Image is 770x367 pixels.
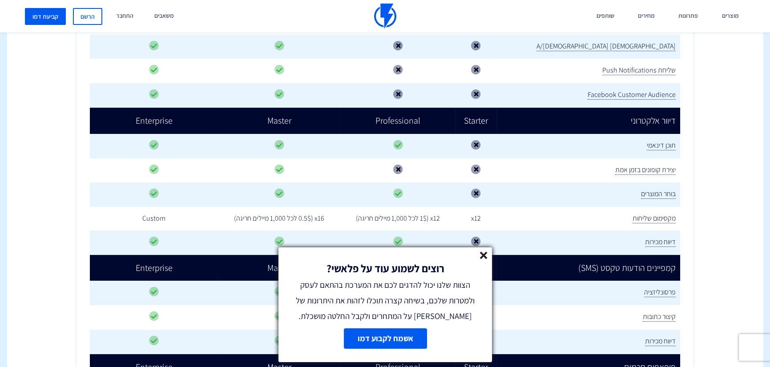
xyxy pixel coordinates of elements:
span: A/[DEMOGRAPHIC_DATA] [DEMOGRAPHIC_DATA] [536,41,676,51]
a: קביעת דמו [25,8,66,25]
td: x12 (1$ לכל 1,000 מיילים חריגה) [340,207,456,230]
span: יצירת קופונים בזמן אמת [615,165,676,175]
td: Enterprise [90,255,218,281]
span: קיצור כתובות [643,312,676,322]
a: הרשם [73,8,102,25]
span: מקסימום שליחות [633,214,676,223]
span: Facebook Customer Audience [588,90,676,100]
td: Custom [90,207,218,230]
span: בוחר המוצרים [641,189,676,199]
td: Enterprise [90,108,218,134]
td: Professional [340,108,456,134]
span: דיווח מכירות [645,237,676,247]
td: Master [218,255,340,281]
span: תוכן דינאמי [647,141,676,150]
td: x12 [456,207,496,230]
td: קמפיינים הודעות טקסט (SMS) [496,255,680,281]
td: דיוור אלקטרוני [496,108,680,134]
span: דיווח מכירות [645,336,676,346]
span: שליחת Push Notifications [602,65,676,75]
td: x16 (0.5$ לכל 1,000 מיילים חריגה) [218,207,340,230]
span: פרסונליזציה [644,287,676,297]
td: Master [218,108,340,134]
td: Starter [456,108,496,134]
